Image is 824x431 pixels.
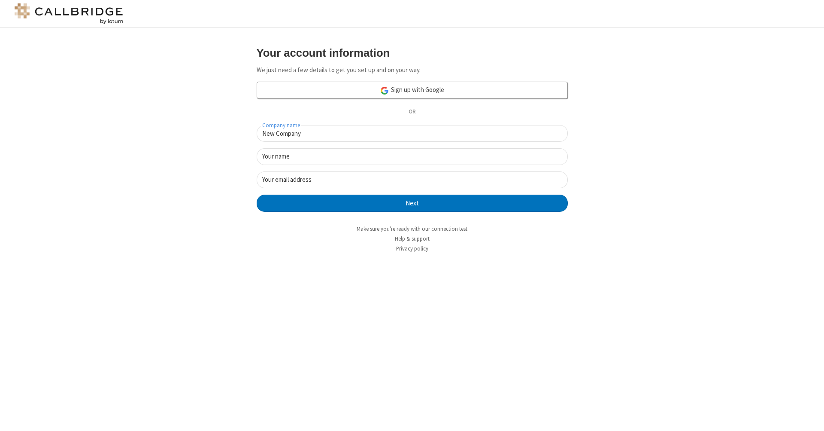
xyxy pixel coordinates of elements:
h3: Your account information [257,47,568,59]
input: Company name [257,125,568,142]
a: Privacy policy [396,245,428,252]
a: Sign up with Google [257,82,568,99]
p: We just need a few details to get you set up and on your way. [257,65,568,75]
span: OR [405,106,419,118]
button: Next [257,195,568,212]
a: Make sure you're ready with our connection test [357,225,467,232]
img: google-icon.png [380,86,389,95]
input: Your email address [257,171,568,188]
a: Help & support [395,235,430,242]
input: Your name [257,148,568,165]
img: logo@2x.png [13,3,124,24]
